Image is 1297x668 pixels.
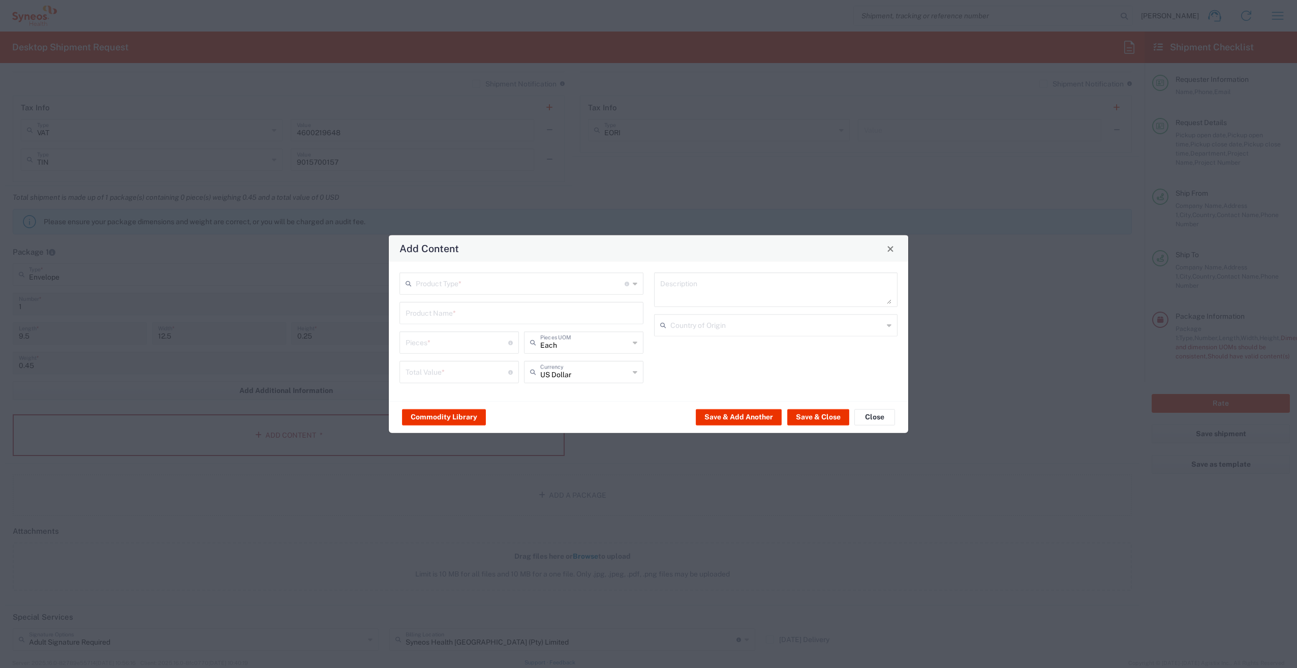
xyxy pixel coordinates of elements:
button: Commodity Library [402,409,486,425]
button: Close [854,409,895,425]
button: Save & Add Another [696,409,782,425]
button: Save & Close [787,409,849,425]
h4: Add Content [399,241,459,256]
button: Close [883,241,898,256]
